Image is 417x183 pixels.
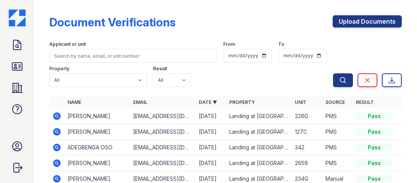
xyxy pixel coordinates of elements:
a: Unit [295,99,306,105]
td: [PERSON_NAME] [64,155,130,171]
td: PMS [322,109,353,124]
td: [DATE] [196,124,226,140]
td: Landing at [GEOGRAPHIC_DATA] [226,140,292,155]
label: To [278,41,284,47]
td: PMS [322,124,353,140]
td: [EMAIL_ADDRESS][DOMAIN_NAME] [130,140,196,155]
div: Pass [356,159,393,167]
input: Search by name, email, or unit number [49,49,217,63]
div: Pass [356,112,393,120]
td: [EMAIL_ADDRESS][DOMAIN_NAME] [130,155,196,171]
div: Pass [356,144,393,151]
td: [PERSON_NAME] [64,124,130,140]
label: Applicant or unit [49,41,86,47]
td: [DATE] [196,109,226,124]
a: Result [356,99,374,105]
label: From [223,41,235,47]
td: 226G [292,109,322,124]
a: Property [229,99,255,105]
a: Source [325,99,345,105]
td: PMS [322,140,353,155]
a: Date ▼ [199,99,217,105]
label: Result [153,66,167,72]
div: Pass [356,128,393,136]
td: [DATE] [196,140,226,155]
td: Landing at [GEOGRAPHIC_DATA] [226,155,292,171]
td: [PERSON_NAME] [64,109,130,124]
td: [EMAIL_ADDRESS][DOMAIN_NAME] [130,124,196,140]
label: Property [49,66,69,72]
div: Document Verifications [49,15,175,29]
a: Name [68,99,81,105]
td: Landing at [GEOGRAPHIC_DATA] [226,109,292,124]
td: PMS [322,155,353,171]
td: 127C [292,124,322,140]
a: Email [133,99,147,105]
div: Pass [356,175,393,183]
td: [DATE] [196,155,226,171]
td: [EMAIL_ADDRESS][DOMAIN_NAME] [130,109,196,124]
td: ADEGBENGA OSO [64,140,130,155]
img: CE_Icon_Blue-c292c112584629df590d857e76928e9f676e5b41ef8f769ba2f05ee15b207248.png [9,10,26,26]
td: 2659 [292,155,322,171]
td: Landing at [GEOGRAPHIC_DATA] [226,124,292,140]
a: Upload Documents [333,15,402,28]
td: 342 [292,140,322,155]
